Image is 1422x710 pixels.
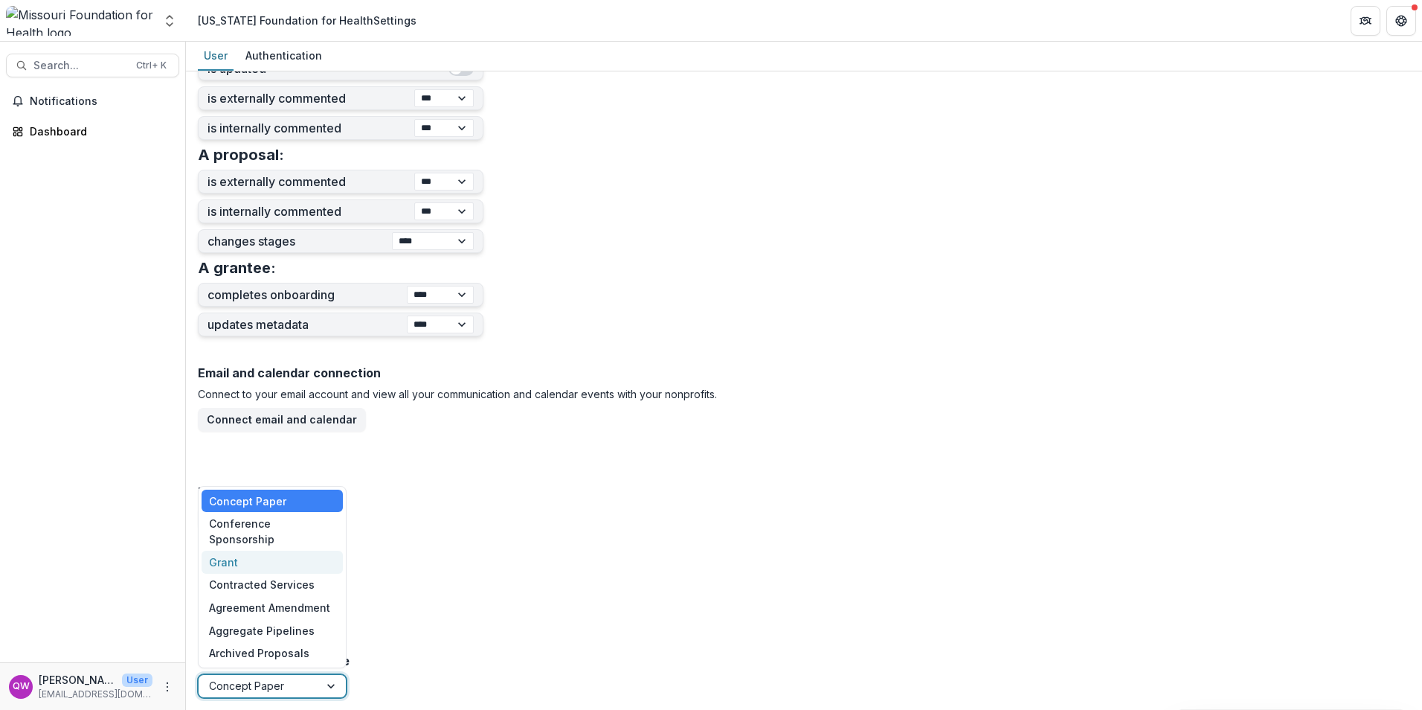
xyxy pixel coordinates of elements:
a: Authentication [239,42,328,71]
span: Search... [33,60,127,72]
div: Ctrl + K [133,57,170,74]
label: updates metadata [207,318,407,332]
p: Connect to your email account and view all your communication and calendar events with your nonpr... [198,386,1410,402]
div: Quinton Ward [13,682,30,691]
div: Aggregate Pipelines [202,619,343,642]
p: [EMAIL_ADDRESS][DOMAIN_NAME] [39,688,152,701]
label: is externally commented [207,92,414,106]
label: is externally commented [207,175,414,189]
p: User [122,674,152,687]
div: Grant [202,551,343,574]
p: [PERSON_NAME] [39,672,116,688]
button: Open entity switcher [159,6,180,36]
div: Contracted Services [202,574,343,597]
label: is internally commented [207,121,414,135]
nav: breadcrumb [192,10,422,31]
h2: Docusign Connection [198,485,1410,499]
div: Agreement Amendment [202,596,343,619]
h3: A proposal: [198,146,284,164]
label: changes stages [207,234,392,249]
button: Notifications [6,89,179,113]
h3: A grantee: [198,259,276,277]
button: Search... [6,54,179,77]
div: [US_STATE] Foundation for Health Settings [198,13,416,28]
div: Dashboard [30,124,167,139]
div: User [198,45,234,66]
button: Get Help [1386,6,1416,36]
button: Connect email and calendar [198,408,366,432]
label: completes onboarding [207,288,407,302]
img: Missouri Foundation for Health logo [6,6,153,36]
div: Concept Paper [202,490,343,513]
button: Partners [1351,6,1380,36]
button: More [158,678,176,696]
div: Archived Proposals [202,642,343,665]
div: Conference Sponsorship [202,512,343,551]
label: is internally commented [207,205,414,219]
span: Notifications [30,95,173,108]
a: Dashboard [6,119,179,144]
a: User [198,42,234,71]
h2: Email and calendar connection [198,366,1410,380]
div: Authentication [239,45,328,66]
